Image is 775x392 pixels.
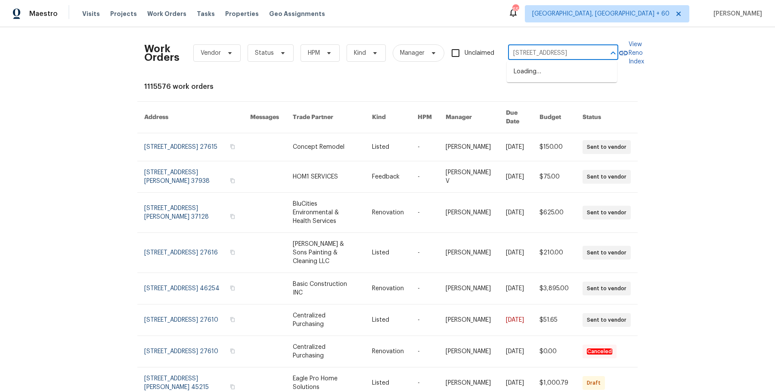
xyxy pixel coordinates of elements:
button: Copy Address [229,316,236,323]
th: Budget [533,102,576,133]
span: [GEOGRAPHIC_DATA], [GEOGRAPHIC_DATA] + 60 [532,9,670,18]
td: - [411,133,439,161]
td: - [411,193,439,233]
td: [PERSON_NAME] [439,133,499,161]
td: [PERSON_NAME] [439,273,499,304]
td: [PERSON_NAME] V [439,161,499,193]
span: Properties [225,9,259,18]
td: Renovation [365,336,411,367]
th: Manager [439,102,499,133]
td: HOM1 SERVICES [286,161,365,193]
th: Trade Partner [286,102,365,133]
button: Copy Address [229,383,236,391]
div: 655 [512,5,518,14]
div: Loading… [507,61,617,82]
td: - [411,161,439,193]
button: Copy Address [229,143,236,151]
td: Feedback [365,161,411,193]
th: Status [576,102,638,133]
span: Projects [110,9,137,18]
button: Copy Address [229,213,236,220]
th: Kind [365,102,411,133]
td: Listed [365,233,411,273]
span: Tasks [197,11,215,17]
td: [PERSON_NAME] [439,304,499,336]
th: HPM [411,102,439,133]
td: Basic Construction INC [286,273,365,304]
button: Copy Address [229,284,236,292]
span: Maestro [29,9,58,18]
button: Copy Address [229,177,236,185]
div: 1115576 work orders [144,82,631,91]
td: - [411,233,439,273]
td: Listed [365,304,411,336]
button: Close [607,47,619,59]
span: Geo Assignments [269,9,325,18]
td: - [411,336,439,367]
span: Kind [354,49,366,57]
button: Copy Address [229,347,236,355]
td: [PERSON_NAME] [439,233,499,273]
span: Work Orders [147,9,186,18]
td: - [411,273,439,304]
td: Centralized Purchasing [286,336,365,367]
span: Vendor [201,49,221,57]
td: [PERSON_NAME] [439,336,499,367]
td: Listed [365,133,411,161]
td: Centralized Purchasing [286,304,365,336]
th: Due Date [499,102,533,133]
th: Address [137,102,243,133]
td: Renovation [365,193,411,233]
td: Concept Remodel [286,133,365,161]
span: Status [255,49,274,57]
td: - [411,304,439,336]
button: Copy Address [229,248,236,256]
th: Messages [243,102,286,133]
td: [PERSON_NAME] [439,193,499,233]
td: [PERSON_NAME] & Sons Painting & Cleaning LLC [286,233,365,273]
span: Unclaimed [465,49,494,58]
a: View Reno Index [618,40,644,66]
td: Renovation [365,273,411,304]
h2: Work Orders [144,44,180,62]
span: Visits [82,9,100,18]
span: [PERSON_NAME] [710,9,762,18]
span: HPM [308,49,320,57]
input: Enter in an address [508,47,594,60]
span: Manager [400,49,425,57]
td: BluCities Environmental & Health Services [286,193,365,233]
